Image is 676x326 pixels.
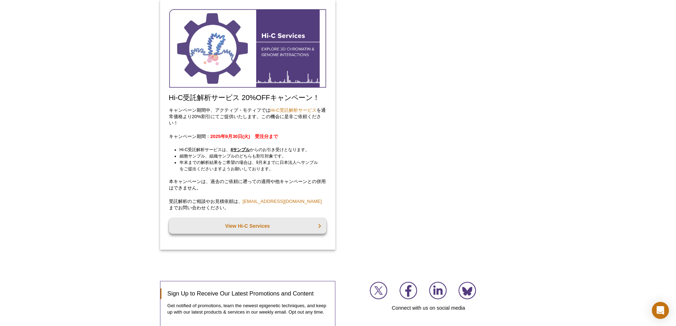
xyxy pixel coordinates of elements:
a: View Hi-C Services [169,218,326,234]
div: Open Intercom Messenger [652,302,669,319]
li: 年末までの解析結果をご希望の場合は、9月末までに日本法人へサンプルをご提出くださいますようお願いしております。 [180,159,320,172]
u: 4サンプル [231,147,250,152]
li: 細胞サンプル、組織サンプルのどちらも割引対象です。 [180,153,320,159]
p: 本キャンペーンは、過去のご依頼に遡っての適用や他キャンペーンとの併用はできません。 [169,178,326,191]
p: キャンペーン期間： [169,133,326,140]
h3: Sign Up to Receive Our Latest Promotions and Content [160,288,328,299]
p: Get notified of promotions, learn the newest epigenetic techniques, and keep up with our latest p... [167,303,328,315]
strong: 2025年9月30日(火) 受注分まで [210,134,278,139]
li: Hi-C受託解析サービスは、 からのお引き受けとなります。 [180,147,320,153]
h4: Connect with us on social media [341,305,516,311]
img: Join us on Bluesky [458,282,476,299]
p: 受託解析のご相談やお見積依頼は、 までお問い合わせください。 [169,198,326,211]
img: Hi-C Service Promotion [169,9,326,88]
h2: Hi-C受託解析サービス 20%OFFキャンペーン！ [169,93,326,102]
img: Join us on LinkedIn [429,282,447,299]
a: Hi-C受託解析サービス [270,107,317,113]
p: キャンペーン期間中、アクティブ・モティフでは を通常価格より20%割引にてご提供いたします。この機会に是非ご依頼ください！ [169,107,326,126]
img: Join us on Facebook [400,282,417,299]
img: Join us on X [370,282,388,299]
a: [EMAIL_ADDRESS][DOMAIN_NAME] [243,199,322,204]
